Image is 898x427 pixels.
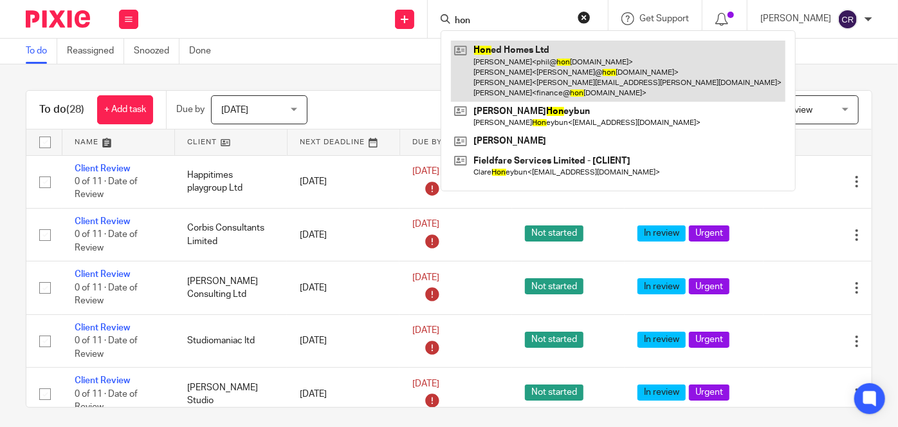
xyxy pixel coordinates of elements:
[412,327,439,336] span: [DATE]
[689,332,729,348] span: Urgent
[287,261,399,314] td: [DATE]
[75,164,130,173] a: Client Review
[39,103,84,117] h1: To do
[221,106,248,115] span: [DATE]
[75,390,138,412] span: 0 of 11 · Date of Review
[287,368,399,421] td: [DATE]
[637,332,686,348] span: In review
[174,261,287,314] td: [PERSON_NAME] Consulting Ltd
[689,384,729,401] span: Urgent
[174,155,287,208] td: Happitimes playgroup Ltd
[639,14,689,23] span: Get Support
[174,208,287,261] td: Corbis Consultants Limited
[287,155,399,208] td: [DATE]
[75,177,138,200] span: 0 of 11 · Date of Review
[689,225,729,242] span: Urgent
[287,208,399,261] td: [DATE]
[637,278,686,294] span: In review
[75,283,138,306] span: 0 of 11 · Date of Review
[637,384,686,401] span: In review
[75,376,130,385] a: Client Review
[26,39,57,64] a: To do
[578,11,591,24] button: Clear
[412,167,439,176] span: [DATE]
[525,332,583,348] span: Not started
[760,12,831,25] p: [PERSON_NAME]
[287,314,399,367] td: [DATE]
[174,368,287,421] td: [PERSON_NAME] Studio
[454,15,569,27] input: Search
[75,336,138,359] span: 0 of 11 · Date of Review
[689,278,729,294] span: Urgent
[75,270,130,279] a: Client Review
[75,217,130,226] a: Client Review
[66,104,84,115] span: (28)
[26,10,90,28] img: Pixie
[67,39,124,64] a: Reassigned
[412,379,439,388] span: [DATE]
[412,273,439,282] span: [DATE]
[525,384,583,401] span: Not started
[75,323,130,332] a: Client Review
[838,9,858,30] img: svg%3E
[637,225,686,242] span: In review
[525,278,583,294] span: Not started
[189,39,221,64] a: Done
[412,220,439,229] span: [DATE]
[75,231,138,253] span: 0 of 11 · Date of Review
[97,95,153,124] a: + Add task
[134,39,179,64] a: Snoozed
[174,314,287,367] td: Studiomaniac ltd
[176,103,205,116] p: Due by
[525,225,583,242] span: Not started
